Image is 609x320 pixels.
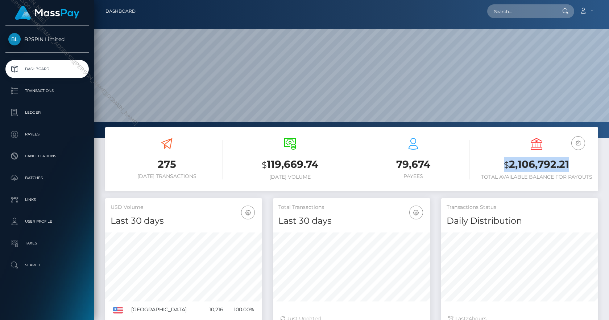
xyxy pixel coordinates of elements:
[111,204,257,211] h5: USD Volume
[8,216,86,227] p: User Profile
[111,215,257,227] h4: Last 30 days
[234,174,346,180] h6: [DATE] Volume
[5,125,89,143] a: Payees
[504,160,509,170] small: $
[8,107,86,118] p: Ledger
[113,307,123,313] img: US.png
[262,160,267,170] small: $
[8,260,86,271] p: Search
[357,157,469,171] h3: 79,674
[5,82,89,100] a: Transactions
[278,215,424,227] h4: Last 30 days
[226,301,257,318] td: 100.00%
[8,129,86,140] p: Payees
[5,191,89,209] a: Links
[5,104,89,122] a: Ledger
[111,157,223,171] h3: 275
[5,60,89,78] a: Dashboard
[8,151,86,162] p: Cancellations
[487,4,555,18] input: Search...
[234,157,346,172] h3: 119,669.74
[8,194,86,205] p: Links
[5,169,89,187] a: Batches
[15,6,79,20] img: MassPay Logo
[447,215,593,227] h4: Daily Distribution
[5,234,89,252] a: Taxes
[480,157,593,172] h3: 2,106,792.21
[8,33,21,45] img: B2SPIN Limited
[105,4,136,19] a: Dashboard
[8,238,86,249] p: Taxes
[129,301,202,318] td: [GEOGRAPHIC_DATA]
[5,36,89,42] span: B2SPIN Limited
[278,204,424,211] h5: Total Transactions
[8,85,86,96] p: Transactions
[480,174,593,180] h6: Total Available Balance for Payouts
[8,173,86,183] p: Batches
[202,301,226,318] td: 10,216
[5,147,89,165] a: Cancellations
[5,212,89,231] a: User Profile
[357,173,469,179] h6: Payees
[111,173,223,179] h6: [DATE] Transactions
[8,64,86,74] p: Dashboard
[447,204,593,211] h5: Transactions Status
[5,256,89,274] a: Search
